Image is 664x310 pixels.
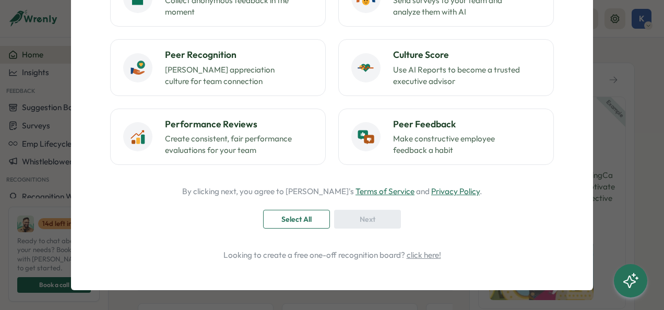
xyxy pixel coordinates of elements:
[393,133,524,156] p: Make constructive employee feedback a habit
[165,117,313,131] h3: Performance Reviews
[431,186,480,196] a: Privacy Policy
[165,133,295,156] p: Create consistent, fair performance evaluations for your team
[393,117,541,131] h3: Peer Feedback
[263,210,330,229] button: Select All
[165,64,295,87] p: [PERSON_NAME] appreciation culture for team connection
[165,48,313,62] h3: Peer Recognition
[110,109,326,165] button: Performance ReviewsCreate consistent, fair performance evaluations for your team
[110,39,326,96] button: Peer Recognition[PERSON_NAME] appreciation culture for team connection
[407,250,441,260] a: click here!
[393,64,524,87] p: Use AI Reports to become a trusted executive advisor
[100,249,564,261] p: Looking to create a free one-off recognition board?
[338,39,554,96] button: Culture ScoreUse AI Reports to become a trusted executive advisor
[393,48,541,62] h3: Culture Score
[355,186,414,196] a: Terms of Service
[281,210,312,228] span: Select All
[338,109,554,165] button: Peer FeedbackMake constructive employee feedback a habit
[182,186,482,197] p: By clicking next, you agree to [PERSON_NAME]'s and .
